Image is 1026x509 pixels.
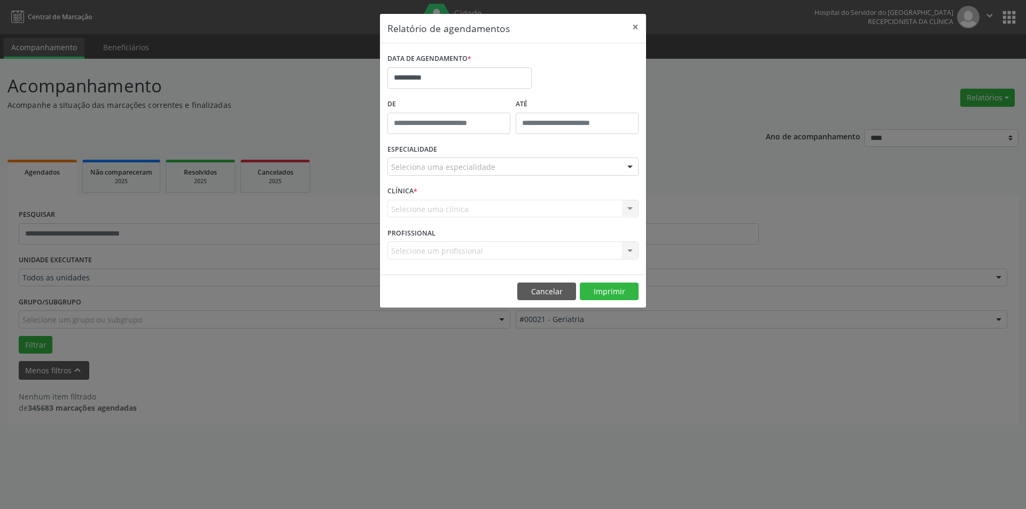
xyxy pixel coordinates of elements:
label: ATÉ [516,96,639,113]
label: De [387,96,510,113]
label: CLÍNICA [387,183,417,200]
label: PROFISSIONAL [387,225,436,241]
button: Imprimir [580,283,639,301]
span: Seleciona uma especialidade [391,161,495,173]
label: DATA DE AGENDAMENTO [387,51,471,67]
button: Close [625,14,646,40]
label: ESPECIALIDADE [387,142,437,158]
button: Cancelar [517,283,576,301]
h5: Relatório de agendamentos [387,21,510,35]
